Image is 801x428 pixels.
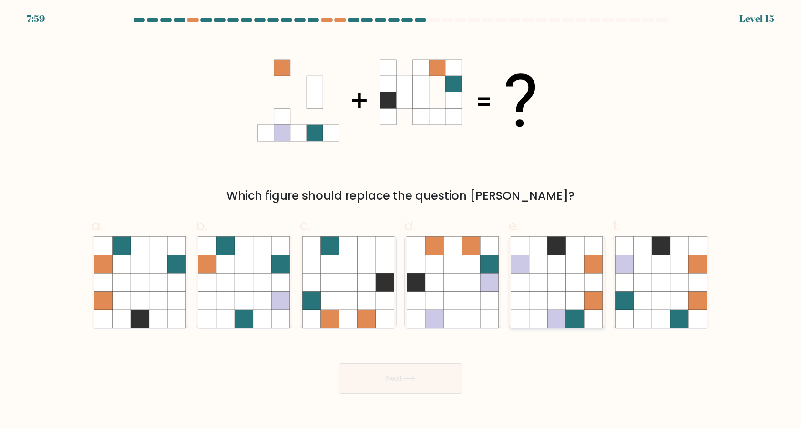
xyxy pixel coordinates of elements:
span: d. [404,216,416,235]
div: Level 15 [739,11,774,26]
button: Next [339,363,462,394]
span: b. [196,216,207,235]
span: f. [613,216,619,235]
div: 7:59 [27,11,45,26]
div: Which figure should replace the question [PERSON_NAME]? [97,187,704,204]
span: e. [509,216,519,235]
span: a. [92,216,103,235]
span: c. [300,216,310,235]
